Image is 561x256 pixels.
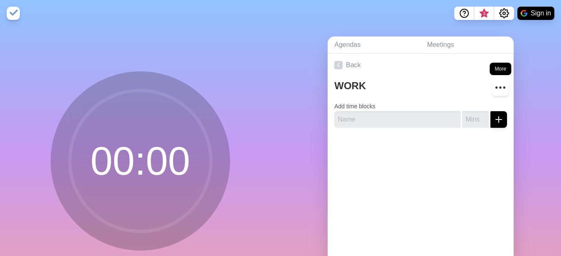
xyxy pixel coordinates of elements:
[420,37,514,54] a: Meetings
[7,7,20,20] img: timeblocks logo
[481,10,488,17] span: 3
[492,79,509,96] button: More
[517,7,554,20] button: Sign in
[334,103,375,110] label: Add time blocks
[462,111,489,128] input: Mins
[328,37,420,54] a: Agendas
[474,7,494,20] button: What’s new
[521,10,527,17] img: google logo
[328,54,514,77] a: Back
[454,7,474,20] button: Help
[334,111,461,128] input: Name
[494,7,514,20] button: Settings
